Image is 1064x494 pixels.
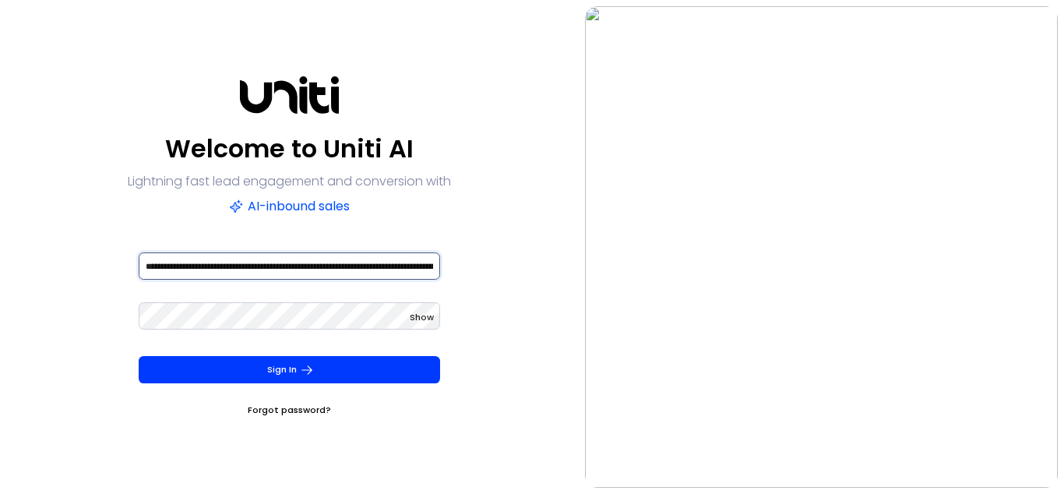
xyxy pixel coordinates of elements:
p: Lightning fast lead engagement and conversion with [128,171,451,192]
img: auth-hero.png [585,6,1059,488]
button: Sign In [139,356,440,383]
button: Show [410,309,434,325]
a: Forgot password? [248,402,331,418]
p: Welcome to Uniti AI [165,130,414,168]
p: AI-inbound sales [229,196,350,217]
span: Show [410,311,434,323]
